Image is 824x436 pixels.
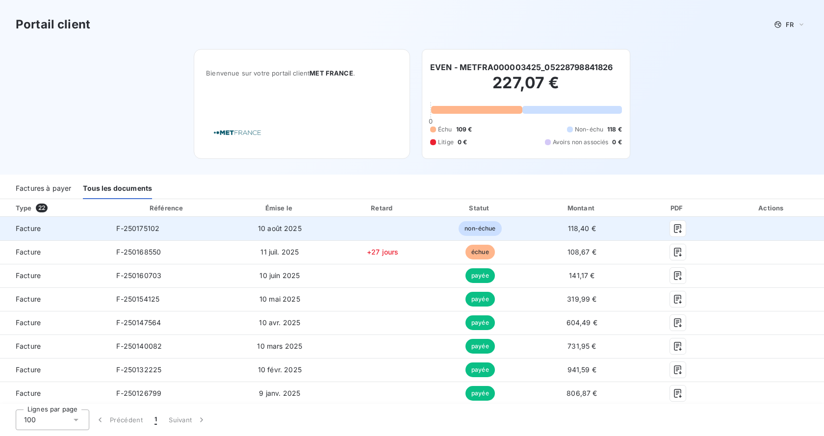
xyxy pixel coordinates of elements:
[438,138,454,147] span: Litige
[456,125,472,134] span: 109 €
[89,410,149,430] button: Précédent
[260,248,299,256] span: 11 juil. 2025
[16,16,90,33] h3: Portail client
[83,179,152,199] div: Tous les documents
[8,294,101,304] span: Facture
[567,295,596,303] span: 319,99 €
[465,292,495,307] span: payée
[465,386,495,401] span: payée
[367,248,398,256] span: +27 jours
[259,389,300,397] span: 9 janv. 2025
[116,318,161,327] span: F-250147564
[309,69,353,77] span: MET FRANCE
[575,125,603,134] span: Non-échu
[465,268,495,283] span: payée
[258,224,302,232] span: 10 août 2025
[36,204,48,212] span: 22
[149,410,163,430] button: 1
[206,119,269,147] img: Company logo
[459,221,501,236] span: non-échue
[116,365,161,374] span: F-250132225
[567,342,596,350] span: 731,95 €
[438,125,452,134] span: Échu
[430,73,622,103] h2: 227,07 €
[458,138,467,147] span: 0 €
[8,388,101,398] span: Facture
[465,339,495,354] span: payée
[465,315,495,330] span: payée
[465,245,495,259] span: échue
[116,271,161,280] span: F-250160703
[612,138,621,147] span: 0 €
[257,342,302,350] span: 10 mars 2025
[465,362,495,377] span: payée
[335,203,430,213] div: Retard
[24,415,36,425] span: 100
[530,203,634,213] div: Montant
[569,271,594,280] span: 141,17 €
[553,138,609,147] span: Avoirs non associés
[568,224,596,232] span: 118,40 €
[116,342,162,350] span: F-250140082
[567,248,596,256] span: 108,67 €
[607,125,622,134] span: 118 €
[116,389,161,397] span: F-250126799
[8,365,101,375] span: Facture
[786,21,794,28] span: FR
[8,224,101,233] span: Facture
[429,117,433,125] span: 0
[638,203,718,213] div: PDF
[10,203,106,213] div: Type
[566,318,597,327] span: 604,49 €
[116,224,159,232] span: F-250175102
[722,203,822,213] div: Actions
[8,247,101,257] span: Facture
[259,271,300,280] span: 10 juin 2025
[259,318,300,327] span: 10 avr. 2025
[434,203,526,213] div: Statut
[16,179,71,199] div: Factures à payer
[8,341,101,351] span: Facture
[258,365,302,374] span: 10 févr. 2025
[8,318,101,328] span: Facture
[116,295,159,303] span: F-250154125
[228,203,332,213] div: Émise le
[116,248,161,256] span: F-250168550
[8,271,101,281] span: Facture
[206,69,398,77] span: Bienvenue sur votre portail client .
[430,61,613,73] h6: EVEN - METFRA000003425_05228798841826
[163,410,212,430] button: Suivant
[567,365,596,374] span: 941,59 €
[259,295,300,303] span: 10 mai 2025
[154,415,157,425] span: 1
[150,204,183,212] div: Référence
[566,389,597,397] span: 806,87 €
